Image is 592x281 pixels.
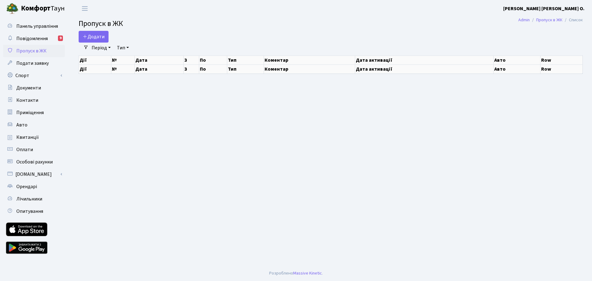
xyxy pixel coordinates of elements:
[16,60,49,67] span: Подати заявку
[3,193,65,205] a: Лічильники
[114,43,131,53] a: Тип
[509,14,592,27] nav: breadcrumb
[83,33,105,40] span: Додати
[3,119,65,131] a: Авто
[16,159,53,165] span: Особові рахунки
[264,56,355,64] th: Коментар
[3,131,65,143] a: Квитанції
[111,56,134,64] th: №
[227,64,264,73] th: Тип
[3,156,65,168] a: Особові рахунки
[3,94,65,106] a: Контакти
[3,180,65,193] a: Орендарі
[6,2,18,15] img: logo.png
[3,20,65,32] a: Панель управління
[79,31,109,43] a: Додати
[269,270,323,277] div: Розроблено .
[16,48,47,54] span: Пропуск в ЖК
[493,56,540,64] th: Авто
[562,17,583,23] li: Список
[3,205,65,217] a: Опитування
[227,56,264,64] th: Тип
[199,56,227,64] th: По
[77,3,92,14] button: Переключити навігацію
[3,32,65,45] a: Повідомлення9
[16,183,37,190] span: Орендарі
[183,64,199,73] th: З
[134,64,183,73] th: Дата
[16,23,58,30] span: Панель управління
[199,64,227,73] th: По
[21,3,51,13] b: Комфорт
[79,56,111,64] th: Дії
[3,57,65,69] a: Подати заявку
[3,106,65,119] a: Приміщення
[355,56,493,64] th: Дата активації
[540,56,582,64] th: Row
[79,64,111,73] th: Дії
[3,168,65,180] a: [DOMAIN_NAME]
[111,64,134,73] th: №
[183,56,199,64] th: З
[3,143,65,156] a: Оплати
[264,64,355,73] th: Коментар
[21,3,65,14] span: Таун
[16,146,33,153] span: Оплати
[536,17,562,23] a: Пропуск в ЖК
[16,35,48,42] span: Повідомлення
[3,82,65,94] a: Документи
[79,18,123,29] span: Пропуск в ЖК
[355,64,493,73] th: Дата активації
[3,69,65,82] a: Спорт
[16,109,44,116] span: Приміщення
[16,196,42,202] span: Лічильники
[16,208,43,215] span: Опитування
[540,64,582,73] th: Row
[16,97,38,104] span: Контакти
[16,85,41,91] span: Документи
[493,64,540,73] th: Авто
[503,5,585,12] a: [PERSON_NAME] [PERSON_NAME] О.
[3,45,65,57] a: Пропуск в ЖК
[58,35,63,41] div: 9
[16,134,39,141] span: Квитанції
[89,43,113,53] a: Період
[518,17,530,23] a: Admin
[293,270,322,276] a: Massive Kinetic
[134,56,183,64] th: Дата
[16,122,27,128] span: Авто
